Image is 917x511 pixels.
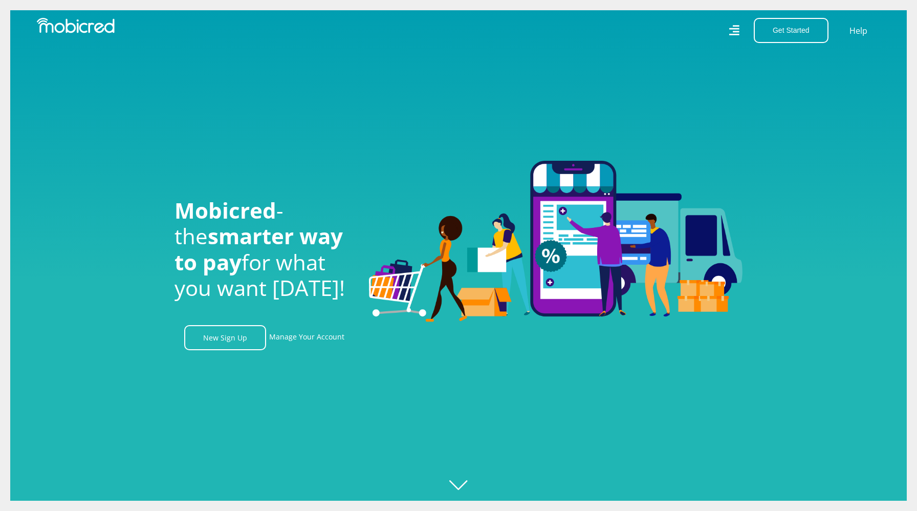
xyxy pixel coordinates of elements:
[369,161,743,323] img: Welcome to Mobicred
[184,325,266,350] a: New Sign Up
[754,18,828,43] button: Get Started
[849,24,868,37] a: Help
[174,198,354,301] h1: - the for what you want [DATE]!
[174,221,343,276] span: smarter way to pay
[174,196,276,225] span: Mobicred
[269,325,344,350] a: Manage Your Account
[37,18,115,33] img: Mobicred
